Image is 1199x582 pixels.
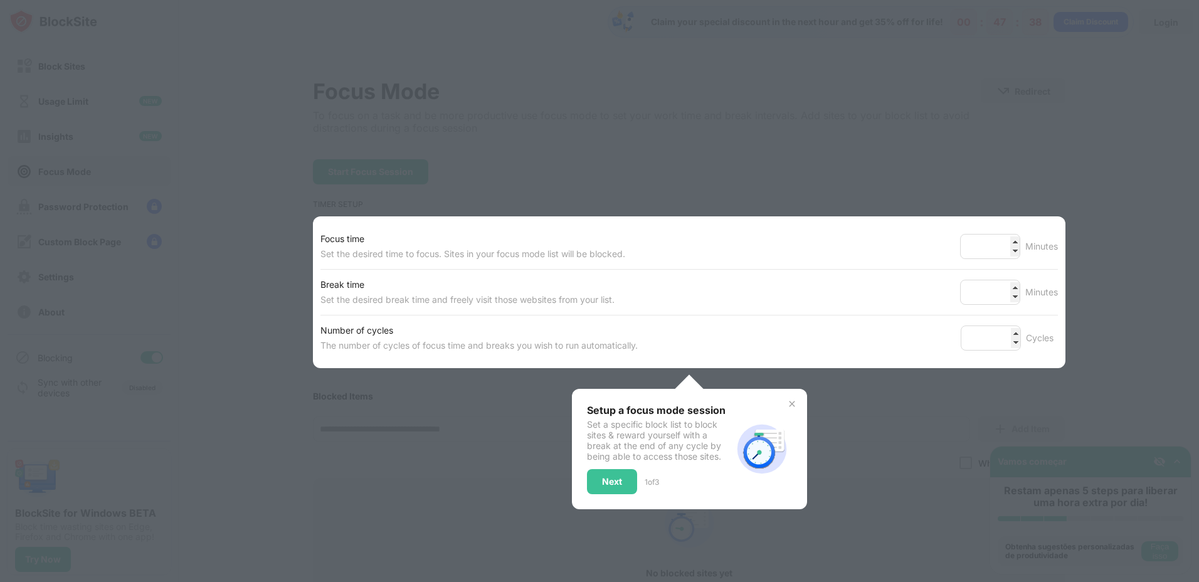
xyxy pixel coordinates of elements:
[320,231,625,246] div: Focus time
[320,323,638,338] div: Number of cycles
[1026,331,1058,346] div: Cycles
[1025,239,1058,254] div: Minutes
[320,338,638,353] div: The number of cycles of focus time and breaks you wish to run automatically.
[587,404,732,416] div: Setup a focus mode session
[320,246,625,262] div: Set the desired time to focus. Sites in your focus mode list will be blocked.
[732,419,792,479] img: focus-mode-timer.svg
[1025,285,1058,300] div: Minutes
[587,419,732,462] div: Set a specific block list to block sites & reward yourself with a break at the end of any cycle b...
[787,399,797,409] img: x-button.svg
[320,292,615,307] div: Set the desired break time and freely visit those websites from your list.
[602,477,622,487] div: Next
[645,477,659,487] div: 1 of 3
[320,277,615,292] div: Break time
